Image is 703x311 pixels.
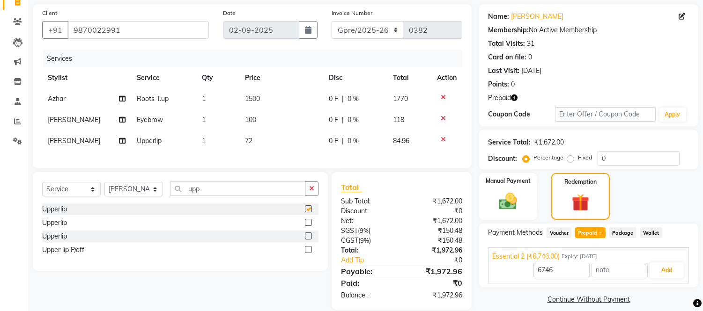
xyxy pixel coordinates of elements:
a: Add Tip [334,255,413,265]
input: note [592,263,648,277]
div: Services [43,50,469,67]
img: _cash.svg [493,191,523,212]
a: Continue Without Payment [481,295,696,304]
span: 100 [245,116,256,124]
div: 0 [528,52,532,62]
img: _gift.svg [566,192,594,213]
span: Upperlip [137,137,162,145]
div: ₹0 [402,277,470,289]
div: Upperlip [42,204,67,214]
span: | [342,94,344,104]
span: | [342,115,344,125]
span: 1 [598,231,603,237]
span: Voucher [547,227,571,238]
span: 1 [202,94,206,103]
div: ₹0 [402,206,470,216]
label: Invoice Number [332,9,372,17]
div: Discount: [488,154,517,164]
button: +91 [42,21,68,39]
div: ₹1,972.96 [402,290,470,300]
div: ₹1,672.00 [402,196,470,206]
div: Net: [334,216,402,226]
span: Azhar [48,94,66,103]
span: Payment Methods [488,228,543,238]
span: 1500 [245,94,260,103]
div: [DATE] [521,66,541,76]
div: Membership: [488,25,529,35]
span: 72 [245,137,252,145]
div: Points: [488,80,509,89]
div: ( ) [334,236,402,246]
label: Date [223,9,236,17]
label: Percentage [533,153,563,162]
div: Balance : [334,290,402,300]
div: Upperlip [42,231,67,241]
span: [PERSON_NAME] [48,137,100,145]
span: Eyebrow [137,116,163,124]
input: Amount [533,263,590,277]
th: Price [239,67,323,88]
span: Essential 2 (₹6,746.00) [492,252,560,261]
span: 0 % [348,94,359,104]
div: Sub Total: [334,196,402,206]
span: 118 [393,116,404,124]
div: Paid: [334,277,402,289]
label: Manual Payment [486,177,531,185]
div: Total: [334,246,402,255]
th: Qty [196,67,239,88]
span: Wallet [640,227,662,238]
span: Roots T.up [137,94,169,103]
th: Total [387,67,431,88]
button: Apply [659,108,686,122]
div: Name: [488,12,509,22]
span: Package [609,227,636,238]
div: Total Visits: [488,39,525,49]
span: CGST [341,236,358,245]
span: [PERSON_NAME] [48,116,100,124]
div: Coupon Code [488,109,555,119]
div: 31 [527,39,534,49]
th: Action [431,67,462,88]
input: Enter Offer / Coupon Code [555,107,655,122]
div: ₹150.48 [402,236,470,246]
div: ₹1,672.00 [534,137,564,147]
input: Search by Name/Mobile/Email/Code [67,21,209,39]
span: Prepaid [575,227,606,238]
a: [PERSON_NAME] [511,12,563,22]
div: Service Total: [488,137,531,147]
div: Discount: [334,206,402,216]
th: Service [132,67,197,88]
span: Prepaid [488,93,511,103]
div: ₹1,972.96 [402,266,470,277]
span: 0 F [329,115,338,125]
div: ( ) [334,226,402,236]
div: ₹1,672.00 [402,216,470,226]
span: 1770 [393,94,408,103]
span: 0 % [348,115,359,125]
label: Redemption [564,178,597,186]
div: Last Visit: [488,66,519,76]
div: ₹0 [413,255,470,265]
div: Card on file: [488,52,526,62]
span: 1 [202,137,206,145]
span: 84.96 [393,137,409,145]
th: Disc [323,67,387,88]
span: 9% [360,227,369,234]
input: Search or Scan [170,181,305,196]
span: 0 F [329,136,338,146]
span: Expiry: [DATE] [562,253,597,260]
div: Upper lip P/off [42,245,84,255]
span: 0 % [348,136,359,146]
span: | [342,136,344,146]
span: SGST [341,226,358,235]
span: 0 F [329,94,338,104]
button: Add [650,262,684,278]
label: Client [42,9,57,17]
div: Payable: [334,266,402,277]
div: Upperlip [42,218,67,228]
span: Total [341,182,363,192]
span: 9% [360,237,369,244]
th: Stylist [42,67,132,88]
div: ₹150.48 [402,226,470,236]
div: ₹1,972.96 [402,246,470,255]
